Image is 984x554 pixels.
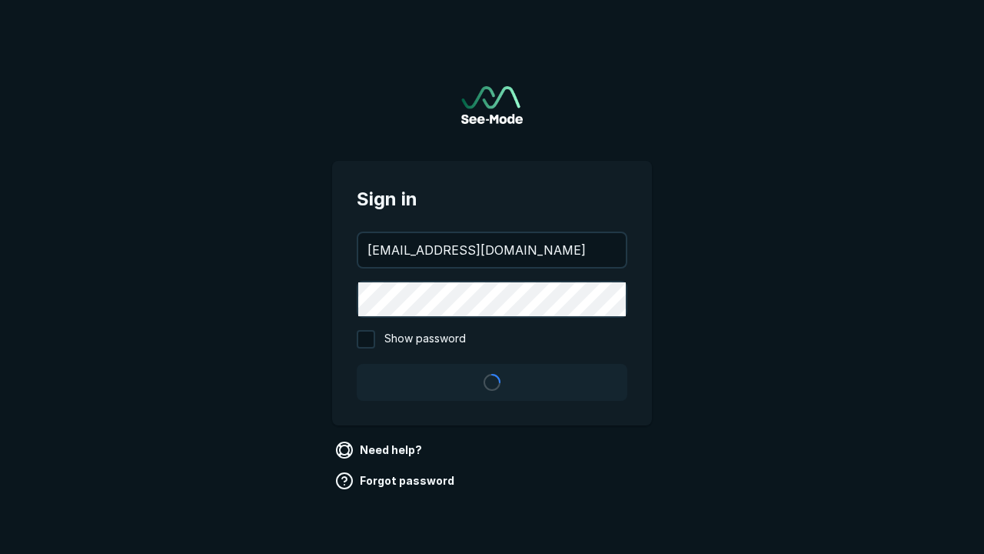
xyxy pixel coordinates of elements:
span: Show password [384,330,466,349]
img: See-Mode Logo [461,86,523,124]
input: your@email.com [358,233,626,267]
a: Need help? [332,438,428,462]
a: Forgot password [332,469,460,493]
span: Sign in [357,185,627,213]
a: Go to sign in [461,86,523,124]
